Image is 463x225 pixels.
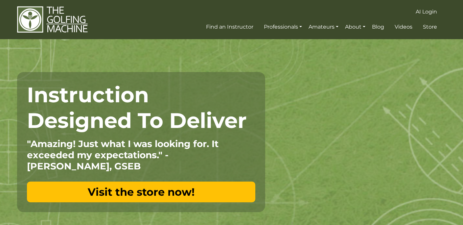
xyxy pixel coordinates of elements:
[206,24,253,30] span: Find an Instructor
[395,24,412,30] span: Videos
[416,9,437,15] span: AI Login
[27,182,255,202] a: Visit the store now!
[393,21,414,33] a: Videos
[414,6,439,18] a: AI Login
[307,21,340,33] a: Amateurs
[262,21,304,33] a: Professionals
[372,24,384,30] span: Blog
[27,82,255,133] h1: Instruction Designed To Deliver
[27,138,255,172] p: "Amazing! Just what I was looking for. It exceeded my expectations." - [PERSON_NAME], GSEB
[423,24,437,30] span: Store
[343,21,367,33] a: About
[370,21,386,33] a: Blog
[204,21,255,33] a: Find an Instructor
[17,6,88,33] img: The Golfing Machine
[421,21,439,33] a: Store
